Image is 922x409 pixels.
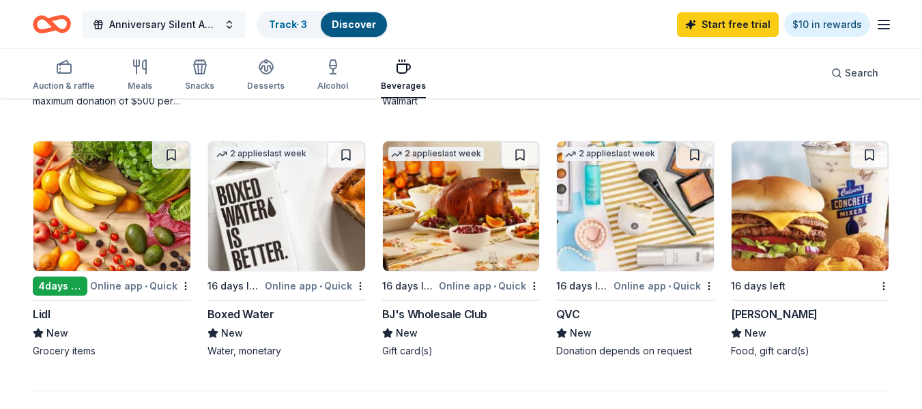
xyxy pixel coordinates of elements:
[128,53,152,98] button: Meals
[33,306,50,322] div: Lidl
[247,81,285,91] div: Desserts
[33,81,95,91] div: Auction & raffle
[33,277,87,296] div: 4 days left
[556,306,579,322] div: QVC
[128,81,152,91] div: Meals
[82,11,246,38] button: Anniversary Silent Auction
[383,141,540,271] img: Image for BJ's Wholesale Club
[145,281,147,292] span: •
[439,277,540,294] div: Online app Quick
[381,53,426,98] button: Beverages
[208,141,365,271] img: Image for Boxed Water
[382,344,541,358] div: Gift card(s)
[556,278,611,294] div: 16 days left
[396,325,418,341] span: New
[185,81,214,91] div: Snacks
[33,344,191,358] div: Grocery items
[845,65,878,81] span: Search
[731,278,786,294] div: 16 days left
[614,277,715,294] div: Online app Quick
[214,147,309,161] div: 2 applies last week
[207,141,366,358] a: Image for Boxed Water2 applieslast week16 days leftOnline app•QuickBoxed WaterNewWater, monetary
[570,325,592,341] span: New
[382,278,437,294] div: 16 days left
[382,141,541,358] a: Image for BJ's Wholesale Club2 applieslast week16 days leftOnline app•QuickBJ's Wholesale ClubNew...
[557,141,714,271] img: Image for QVC
[493,281,496,292] span: •
[677,12,779,37] a: Start free trial
[185,53,214,98] button: Snacks
[556,141,715,358] a: Image for QVC2 applieslast week16 days leftOnline app•QuickQVCNewDonation depends on request
[556,344,715,358] div: Donation depends on request
[731,344,889,358] div: Food, gift card(s)
[745,325,766,341] span: New
[820,59,889,87] button: Search
[269,18,307,30] a: Track· 3
[382,306,487,322] div: BJ's Wholesale Club
[332,18,376,30] a: Discover
[207,278,262,294] div: 16 days left
[207,306,274,322] div: Boxed Water
[784,12,870,37] a: $10 in rewards
[668,281,671,292] span: •
[33,8,71,40] a: Home
[381,81,426,91] div: Beverages
[731,306,818,322] div: [PERSON_NAME]
[265,277,366,294] div: Online app Quick
[731,141,889,358] a: Image for Culver's 16 days left[PERSON_NAME]NewFood, gift card(s)
[109,16,218,33] span: Anniversary Silent Auction
[257,11,388,38] button: Track· 3Discover
[732,141,889,271] img: Image for Culver's
[46,325,68,341] span: New
[33,53,95,98] button: Auction & raffle
[221,325,243,341] span: New
[317,81,348,91] div: Alcohol
[90,277,191,294] div: Online app Quick
[207,344,366,358] div: Water, monetary
[247,53,285,98] button: Desserts
[33,141,191,358] a: Image for Lidl4days leftOnline app•QuickLidlNewGrocery items
[319,281,322,292] span: •
[388,147,484,161] div: 2 applies last week
[317,53,348,98] button: Alcohol
[33,141,190,271] img: Image for Lidl
[562,147,658,161] div: 2 applies last week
